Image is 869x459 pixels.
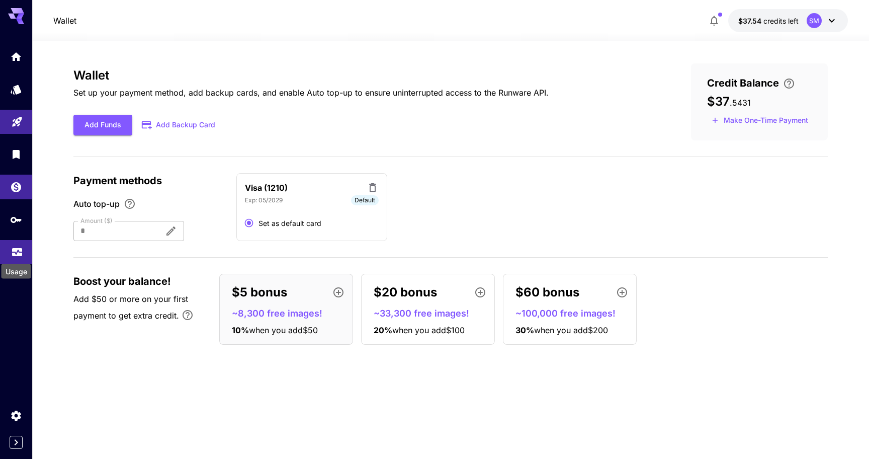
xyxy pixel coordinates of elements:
[10,178,22,190] div: Wallet
[232,283,287,301] p: $5 bonus
[763,17,799,25] span: credits left
[53,15,76,27] a: Wallet
[2,264,31,279] div: Usage
[132,115,226,135] button: Add Backup Card
[728,9,848,32] button: $37.5431SM
[534,325,608,335] span: when you add $200
[10,213,22,226] div: API Keys
[10,83,22,96] div: Models
[178,305,198,325] button: Bonus applies only to your first payment, up to 30% on the first $1,000.
[73,274,171,289] span: Boost your balance!
[120,198,140,210] button: Enable Auto top-up to ensure uninterrupted service. We'll automatically bill the chosen amount wh...
[730,98,751,108] span: . 5431
[249,325,318,335] span: when you add $50
[10,409,22,422] div: Settings
[73,198,120,210] span: Auto top-up
[245,196,283,205] p: Exp: 05/2029
[707,94,730,109] span: $37
[779,78,799,90] button: Enter your card details and choose an Auto top-up amount to avoid service interruptions. We'll au...
[245,182,288,194] p: Visa (1210)
[351,196,379,205] span: Default
[73,294,188,321] span: Add $50 or more on your first payment to get extra credit.
[53,15,76,27] nav: breadcrumb
[374,307,490,320] p: ~33,300 free images!
[707,75,779,91] span: Credit Balance
[738,16,799,26] div: $37.5431
[707,113,813,128] button: Make a one-time, non-recurring payment
[374,325,392,335] span: 20 %
[73,173,224,188] p: Payment methods
[232,307,349,320] p: ~8,300 free images!
[73,87,549,99] p: Set up your payment method, add backup cards, and enable Auto top-up to ensure uninterrupted acce...
[80,216,113,225] label: Amount ($)
[515,283,579,301] p: $60 bonus
[10,50,22,63] div: Home
[73,68,549,83] h3: Wallet
[73,115,132,135] button: Add Funds
[232,325,249,335] span: 10 %
[738,17,763,25] span: $37.54
[258,218,321,228] span: Set as default card
[374,283,437,301] p: $20 bonus
[11,243,23,255] div: Usage
[515,325,534,335] span: 30 %
[807,13,822,28] div: SM
[10,436,23,449] button: Expand sidebar
[392,325,465,335] span: when you add $100
[10,148,22,161] div: Library
[515,307,632,320] p: ~100,000 free images!
[11,112,23,125] div: Playground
